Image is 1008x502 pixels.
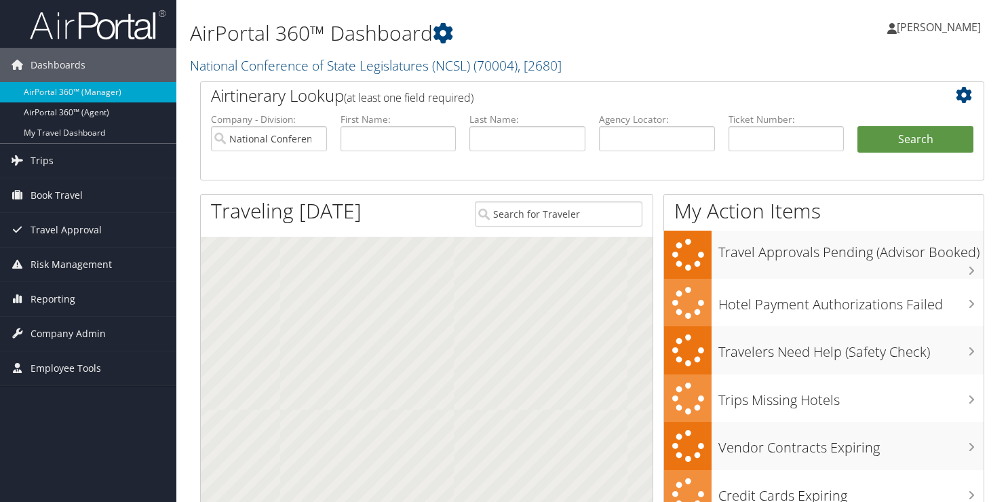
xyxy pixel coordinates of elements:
label: Ticket Number: [729,113,845,126]
h3: Vendor Contracts Expiring [718,431,984,457]
h3: Travelers Need Help (Safety Check) [718,336,984,362]
a: Travel Approvals Pending (Advisor Booked) [664,231,984,279]
span: Company Admin [31,317,106,351]
span: , [ 2680 ] [518,56,562,75]
span: [PERSON_NAME] [897,20,981,35]
label: First Name: [341,113,457,126]
span: Employee Tools [31,351,101,385]
h1: My Action Items [664,197,984,225]
a: Hotel Payment Authorizations Failed [664,279,984,327]
span: Book Travel [31,178,83,212]
span: Trips [31,144,54,178]
a: Travelers Need Help (Safety Check) [664,326,984,374]
span: (at least one field required) [344,90,473,105]
h3: Trips Missing Hotels [718,384,984,410]
input: Search for Traveler [475,201,643,227]
span: Travel Approval [31,213,102,247]
a: National Conference of State Legislatures (NCSL) [190,56,562,75]
label: Last Name: [469,113,585,126]
a: [PERSON_NAME] [887,7,994,47]
span: Dashboards [31,48,85,82]
h3: Hotel Payment Authorizations Failed [718,288,984,314]
h1: Traveling [DATE] [211,197,362,225]
span: Risk Management [31,248,112,282]
h1: AirPortal 360™ Dashboard [190,19,726,47]
span: Reporting [31,282,75,316]
img: airportal-logo.png [30,9,166,41]
label: Company - Division: [211,113,327,126]
a: Trips Missing Hotels [664,374,984,423]
h2: Airtinerary Lookup [211,84,908,107]
h3: Travel Approvals Pending (Advisor Booked) [718,236,984,262]
a: Vendor Contracts Expiring [664,422,984,470]
label: Agency Locator: [599,113,715,126]
span: ( 70004 ) [473,56,518,75]
button: Search [857,126,973,153]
